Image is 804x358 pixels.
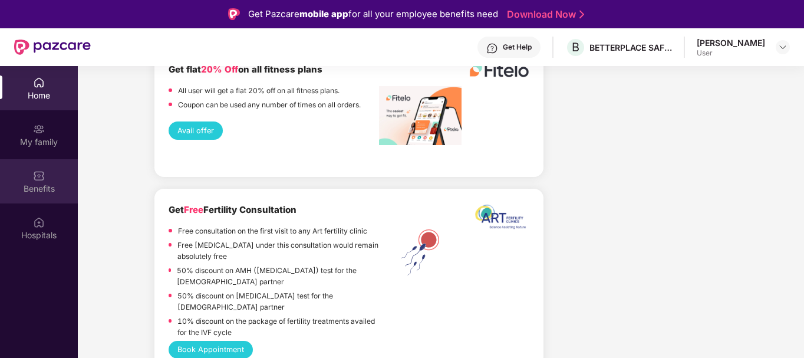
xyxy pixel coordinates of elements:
strong: mobile app [299,8,348,19]
img: ART%20logo%20printable%20jpg.jpg [469,203,529,236]
img: New Pazcare Logo [14,40,91,55]
div: Get Help [503,42,532,52]
img: svg+xml;base64,PHN2ZyBpZD0iSGVscC0zMngzMiIgeG1sbnM9Imh0dHA6Ly93d3cudzMub3JnLzIwMDAvc3ZnIiB3aWR0aD... [486,42,498,54]
img: svg+xml;base64,PHN2ZyB3aWR0aD0iMjAiIGhlaWdodD0iMjAiIHZpZXdCb3g9IjAgMCAyMCAyMCIgZmlsbD0ibm9uZSIgeG... [33,123,45,135]
img: fitelo%20logo.png [469,63,529,77]
span: B [572,40,579,54]
b: Get flat on all fitness plans [169,64,322,75]
b: Get Fertility Consultation [169,204,296,215]
img: svg+xml;base64,PHN2ZyBpZD0iQmVuZWZpdHMiIHhtbG5zPSJodHRwOi8vd3d3LnczLm9yZy8yMDAwL3N2ZyIgd2lkdGg9Ij... [33,170,45,182]
div: BETTERPLACE SAFETY SOLUTIONS PRIVATE LIMITED [589,42,672,53]
p: 50% discount on [MEDICAL_DATA] test for the [DEMOGRAPHIC_DATA] partner [177,290,379,313]
span: Free [184,204,203,215]
img: svg+xml;base64,PHN2ZyBpZD0iSG9zcGl0YWxzIiB4bWxucz0iaHR0cDovL3d3dy53My5vcmcvMjAwMC9zdmciIHdpZHRoPS... [33,216,45,228]
p: 10% discount on the package of fertility treatments availed for the IVF cycle [177,316,379,338]
button: Avail offer [169,121,223,139]
a: Download Now [507,8,581,21]
p: Free [MEDICAL_DATA] under this consultation would remain absolutely free [177,239,379,262]
p: Free consultation on the first visit to any Art fertility clinic [178,225,367,237]
img: svg+xml;base64,PHN2ZyBpZD0iSG9tZSIgeG1sbnM9Imh0dHA6Ly93d3cudzMub3JnLzIwMDAvc3ZnIiB3aWR0aD0iMjAiIG... [33,77,45,88]
p: Coupon can be used any number of times on all orders. [178,99,361,110]
span: 20% Off [201,64,238,75]
div: Get Pazcare for all your employee benefits need [248,7,498,21]
img: Logo [228,8,240,20]
p: All user will get a flat 20% off on all fitness plans. [178,85,340,96]
img: image%20fitelo.jpeg [379,86,462,145]
p: 50% discount on AMH ([MEDICAL_DATA]) test for the [DEMOGRAPHIC_DATA] partner [177,265,379,287]
div: [PERSON_NAME] [697,37,765,48]
img: svg+xml;base64,PHN2ZyBpZD0iRHJvcGRvd24tMzJ4MzIiIHhtbG5zPSJodHRwOi8vd3d3LnczLm9yZy8yMDAwL3N2ZyIgd2... [778,42,787,52]
img: ART%20Fertility.png [379,226,462,278]
img: Stroke [579,8,584,21]
div: User [697,48,765,58]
